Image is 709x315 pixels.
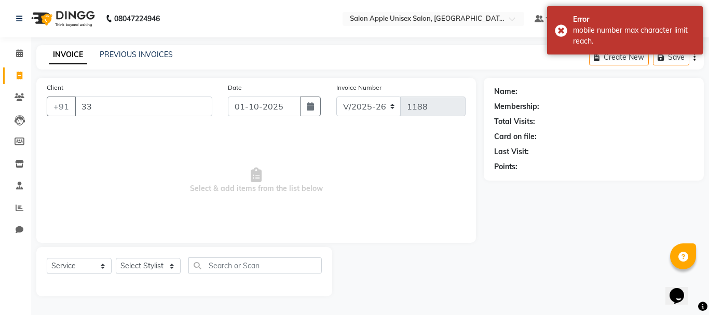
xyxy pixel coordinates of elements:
div: mobile number max character limit reach. [573,25,695,47]
button: +91 [47,97,76,116]
button: Save [653,49,689,65]
a: INVOICE [49,46,87,64]
div: Last Visit: [494,146,529,157]
div: Error [573,14,695,25]
div: Name: [494,86,517,97]
iframe: chat widget [665,273,699,305]
a: PREVIOUS INVOICES [100,50,173,59]
input: Search by Name/Mobile/Email/Code [75,97,212,116]
img: logo [26,4,98,33]
div: Total Visits: [494,116,535,127]
label: Invoice Number [336,83,381,92]
div: Points: [494,161,517,172]
span: Select & add items from the list below [47,129,466,232]
input: Search or Scan [188,257,322,273]
button: Create New [589,49,649,65]
div: Card on file: [494,131,537,142]
b: 08047224946 [114,4,160,33]
div: Membership: [494,101,539,112]
label: Client [47,83,63,92]
label: Date [228,83,242,92]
